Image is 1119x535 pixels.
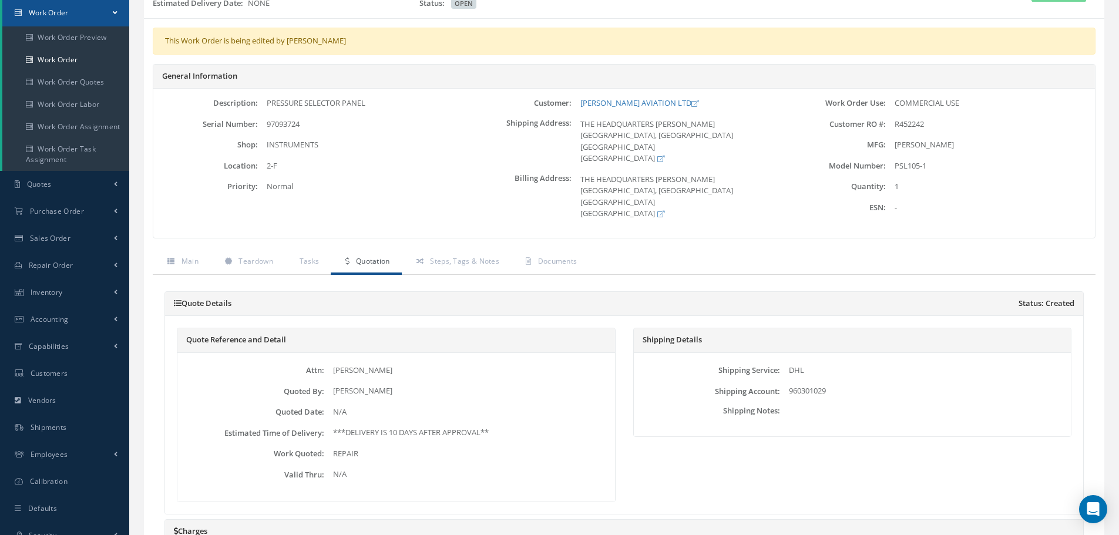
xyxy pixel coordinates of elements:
[1079,495,1107,523] div: Open Intercom Messenger
[258,160,467,172] div: 2-F
[285,250,331,275] a: Tasks
[467,99,572,107] label: Customer:
[180,387,324,396] label: Quoted By:
[637,387,781,396] label: Shipping Account:
[324,448,612,460] div: REPAIR
[180,366,324,375] label: Attn:
[2,138,129,171] a: Work Order Task Assignment
[267,119,300,129] span: 97093724
[29,341,69,351] span: Capabilities
[29,8,69,18] span: Work Order
[31,449,68,459] span: Employees
[153,99,258,107] label: Description:
[886,181,1095,193] div: 1
[238,256,273,266] span: Teardown
[886,202,1095,214] div: -
[356,256,390,266] span: Quotation
[2,93,129,116] a: Work Order Labor
[153,28,1096,55] div: This Work Order is being edited by [PERSON_NAME]
[153,120,258,129] label: Serial Number:
[1019,299,1074,308] span: Status: Created
[2,26,129,49] a: Work Order Preview
[580,97,698,108] a: [PERSON_NAME] AVIATION LTD
[27,179,52,189] span: Quotes
[180,408,324,416] label: Quoted Date:
[781,203,886,212] label: ESN:
[430,256,499,266] span: Steps, Tags & Notes
[643,335,1063,345] h5: Shipping Details
[324,469,612,480] div: N/A
[781,120,886,129] label: Customer RO #:
[324,406,612,418] div: N/A
[28,503,57,513] span: Defaults
[572,174,781,220] div: THE HEADQUARTERS [PERSON_NAME][GEOGRAPHIC_DATA], [GEOGRAPHIC_DATA] [GEOGRAPHIC_DATA] [GEOGRAPHIC_...
[324,385,612,397] div: [PERSON_NAME]
[30,476,68,486] span: Calibration
[324,427,612,439] div: ***DELIVERY IS 10 DAYS AFTER APPROVAL**
[2,49,129,71] a: Work Order
[31,422,67,432] span: Shipments
[511,250,589,275] a: Documents
[180,470,324,479] label: Valid Thru:
[162,72,1086,81] h5: General Information
[153,182,258,191] label: Priority:
[895,119,924,129] span: R452242
[637,366,781,375] label: Shipping Service:
[781,161,886,170] label: Model Number:
[781,140,886,149] label: MFG:
[31,368,68,378] span: Customers
[30,233,70,243] span: Sales Order
[180,429,324,438] label: Estimated Time of Delivery:
[258,139,467,151] div: INSTRUMENTS
[28,395,56,405] span: Vendors
[781,99,886,107] label: Work Order Use:
[324,365,612,376] div: [PERSON_NAME]
[153,161,258,170] label: Location:
[331,250,401,275] a: Quotation
[467,119,572,164] label: Shipping Address:
[886,139,1095,151] div: [PERSON_NAME]
[153,250,210,275] a: Main
[781,182,886,191] label: Quantity:
[186,335,606,345] h5: Quote Reference and Detail
[789,365,804,375] span: DHL
[174,298,231,308] a: Quote Details
[31,287,63,297] span: Inventory
[637,406,781,415] label: Shipping Notes:
[572,119,781,164] div: THE HEADQUARTERS [PERSON_NAME][GEOGRAPHIC_DATA], [GEOGRAPHIC_DATA] [GEOGRAPHIC_DATA] [GEOGRAPHIC_...
[31,314,69,324] span: Accounting
[886,97,1095,109] div: COMMERCIAL USE
[300,256,320,266] span: Tasks
[789,385,826,396] span: 960301029
[2,116,129,138] a: Work Order Assignment
[258,181,467,193] div: Normal
[182,256,199,266] span: Main
[538,256,577,266] span: Documents
[29,260,73,270] span: Repair Order
[153,140,258,149] label: Shop:
[180,449,324,458] label: Work Quoted:
[30,206,84,216] span: Purchase Order
[402,250,511,275] a: Steps, Tags & Notes
[886,160,1095,172] div: PSL105-1
[210,250,285,275] a: Teardown
[258,97,467,109] div: PRESSURE SELECTOR PANEL
[2,71,129,93] a: Work Order Quotes
[467,174,572,220] label: Billing Address:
